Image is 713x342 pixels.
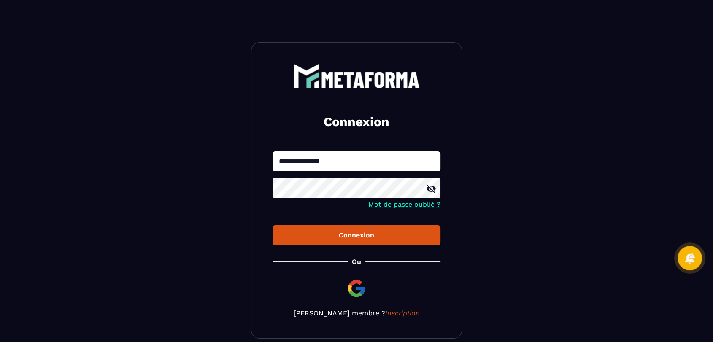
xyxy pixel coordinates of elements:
[273,225,440,245] button: Connexion
[283,113,430,130] h2: Connexion
[273,309,440,317] p: [PERSON_NAME] membre ?
[385,309,420,317] a: Inscription
[346,278,367,299] img: google
[293,64,420,88] img: logo
[368,200,440,208] a: Mot de passe oublié ?
[352,258,361,266] p: Ou
[273,64,440,88] a: logo
[279,231,434,239] div: Connexion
